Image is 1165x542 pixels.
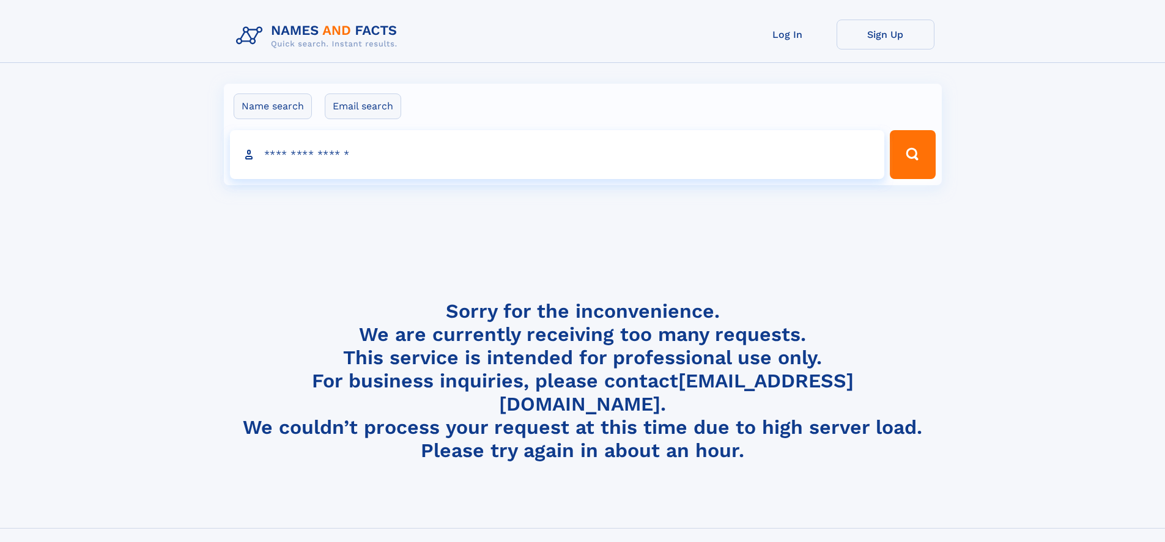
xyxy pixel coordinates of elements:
[231,20,407,53] img: Logo Names and Facts
[890,130,935,179] button: Search Button
[234,93,312,119] label: Name search
[739,20,837,49] a: Log In
[231,299,934,463] h4: Sorry for the inconvenience. We are currently receiving too many requests. This service is intend...
[837,20,934,49] a: Sign Up
[230,130,885,179] input: search input
[499,369,854,416] a: [EMAIL_ADDRESS][DOMAIN_NAME]
[325,93,401,119] label: Email search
